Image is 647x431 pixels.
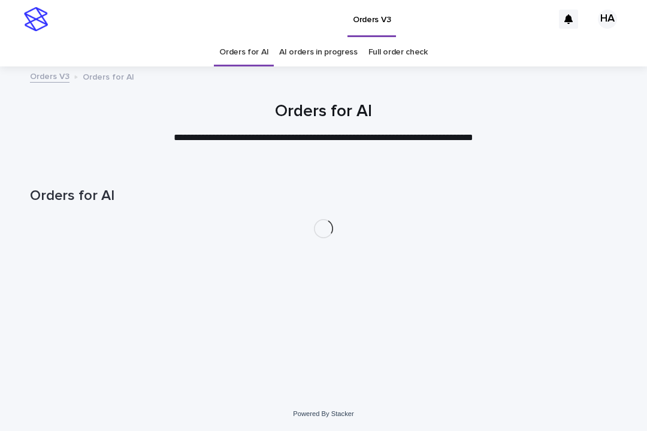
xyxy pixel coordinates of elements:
a: Orders for AI [219,38,268,66]
a: AI orders in progress [279,38,358,66]
img: stacker-logo-s-only.png [24,7,48,31]
div: HA [598,10,617,29]
h1: Orders for AI [30,102,617,122]
p: Orders for AI [83,69,134,83]
h1: Orders for AI [30,187,617,205]
a: Powered By Stacker [293,410,353,417]
a: Full order check [368,38,428,66]
a: Orders V3 [30,69,69,83]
